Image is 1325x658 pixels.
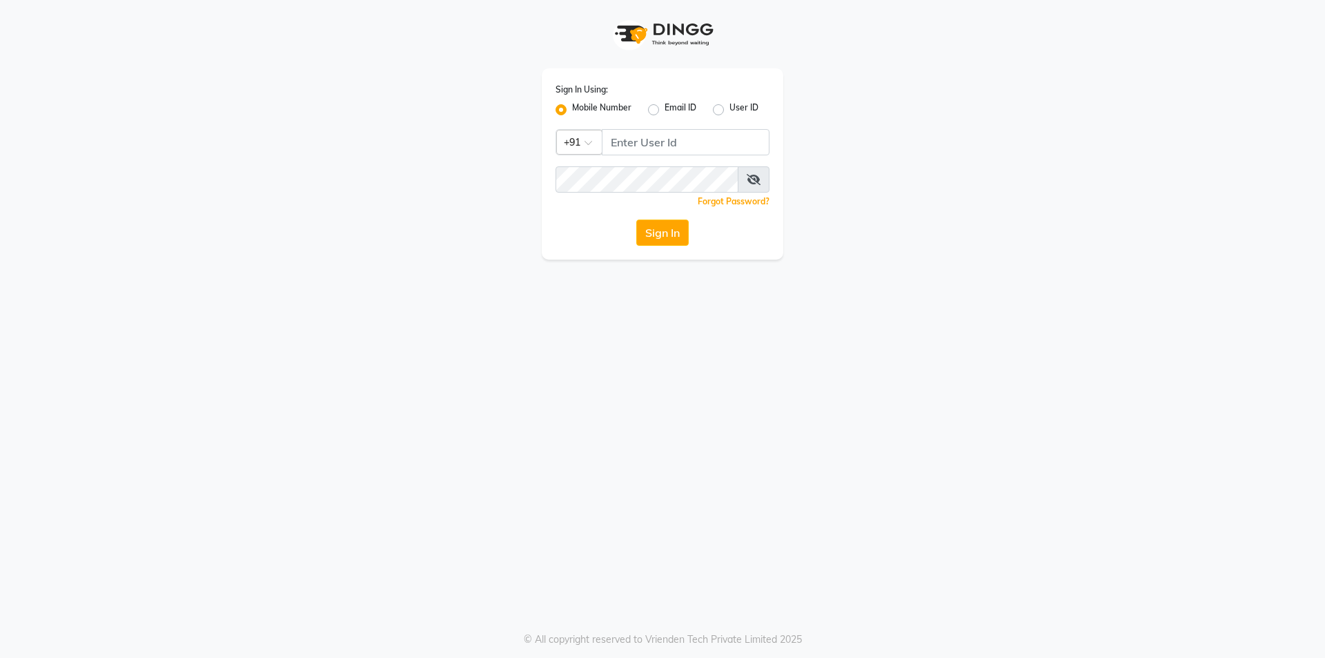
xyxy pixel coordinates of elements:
input: Username [602,129,769,155]
input: Username [556,166,738,193]
label: Email ID [665,101,696,118]
img: logo1.svg [607,14,718,55]
label: Sign In Using: [556,84,608,96]
label: User ID [729,101,758,118]
a: Forgot Password? [698,196,769,206]
button: Sign In [636,220,689,246]
label: Mobile Number [572,101,631,118]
